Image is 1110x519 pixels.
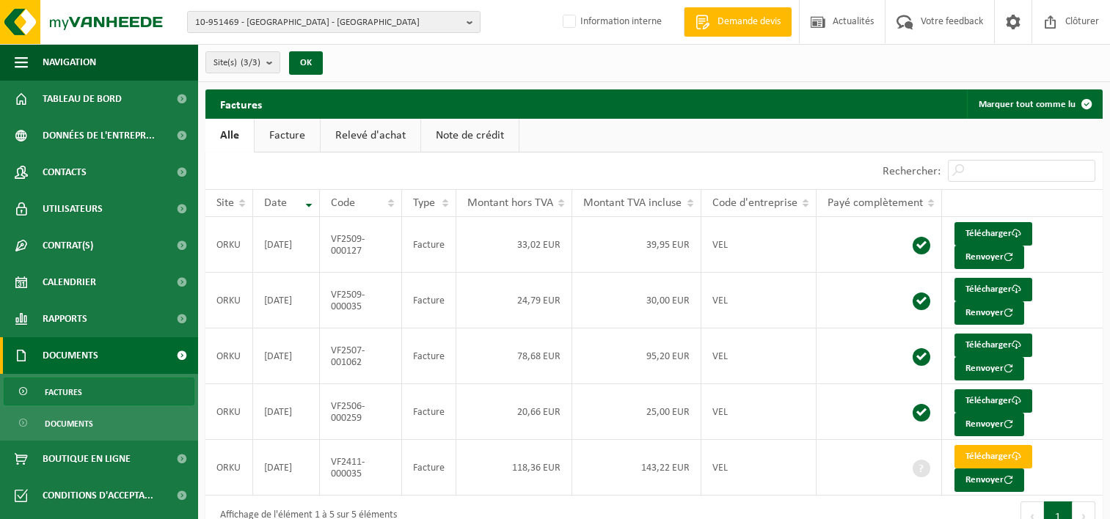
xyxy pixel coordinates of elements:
a: Télécharger [954,278,1032,301]
a: Télécharger [954,334,1032,357]
td: 143,22 EUR [572,440,701,496]
td: VF2506-000259 [320,384,402,440]
span: Contacts [43,154,87,191]
span: Site(s) [213,52,260,74]
td: VF2509-000035 [320,273,402,328]
td: 24,79 EUR [456,273,573,328]
td: Facture [402,328,456,384]
td: Facture [402,440,456,496]
button: Renvoyer [954,301,1024,325]
td: Facture [402,217,456,273]
a: Relevé d'achat [321,119,420,152]
a: Télécharger [954,389,1032,413]
span: 10-951469 - [GEOGRAPHIC_DATA] - [GEOGRAPHIC_DATA] [195,12,461,34]
span: Données de l'entrepr... [43,117,155,154]
span: Montant TVA incluse [583,197,682,209]
label: Rechercher: [883,166,941,177]
td: VEL [701,217,817,273]
a: Facture [255,119,320,152]
span: Contrat(s) [43,227,93,264]
a: Télécharger [954,445,1032,468]
td: [DATE] [253,217,320,273]
button: 10-951469 - [GEOGRAPHIC_DATA] - [GEOGRAPHIC_DATA] [187,11,481,33]
td: [DATE] [253,273,320,328]
span: Type [413,197,435,209]
td: 95,20 EUR [572,328,701,384]
button: OK [289,51,323,75]
span: Documents [45,410,93,438]
a: Documents [4,409,194,437]
td: VEL [701,440,817,496]
span: Site [216,197,234,209]
td: Facture [402,273,456,328]
h2: Factures [205,89,277,118]
td: [DATE] [253,384,320,440]
span: Payé complètement [828,197,923,209]
td: Facture [402,384,456,440]
span: Utilisateurs [43,191,103,227]
span: Montant hors TVA [467,197,553,209]
td: ORKU [205,384,253,440]
td: 118,36 EUR [456,440,573,496]
td: VF2411-000035 [320,440,402,496]
span: Code [331,197,355,209]
td: VF2509-000127 [320,217,402,273]
span: Factures [45,378,82,406]
td: VEL [701,273,817,328]
a: Demande devis [684,7,792,37]
td: ORKU [205,328,253,384]
td: ORKU [205,273,253,328]
span: Navigation [43,44,96,81]
a: Télécharger [954,222,1032,246]
td: ORKU [205,440,253,496]
span: Calendrier [43,264,96,301]
button: Site(s)(3/3) [205,51,280,73]
td: 33,02 EUR [456,217,573,273]
span: Conditions d'accepta... [43,477,153,514]
button: Marquer tout comme lu [967,89,1101,119]
td: 39,95 EUR [572,217,701,273]
td: VEL [701,328,817,384]
td: VEL [701,384,817,440]
span: Demande devis [714,15,784,29]
count: (3/3) [241,58,260,67]
button: Renvoyer [954,246,1024,269]
span: Boutique en ligne [43,441,131,477]
span: Code d'entreprise [712,197,797,209]
label: Information interne [560,11,662,33]
td: 25,00 EUR [572,384,701,440]
td: 30,00 EUR [572,273,701,328]
span: Tableau de bord [43,81,122,117]
td: [DATE] [253,440,320,496]
span: Rapports [43,301,87,337]
span: Date [264,197,287,209]
td: [DATE] [253,328,320,384]
button: Renvoyer [954,413,1024,436]
span: Documents [43,337,98,374]
button: Renvoyer [954,468,1024,492]
td: VF2507-001062 [320,328,402,384]
td: 20,66 EUR [456,384,573,440]
button: Renvoyer [954,357,1024,380]
td: 78,68 EUR [456,328,573,384]
a: Alle [205,119,254,152]
td: ORKU [205,217,253,273]
a: Factures [4,378,194,405]
a: Note de crédit [421,119,519,152]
